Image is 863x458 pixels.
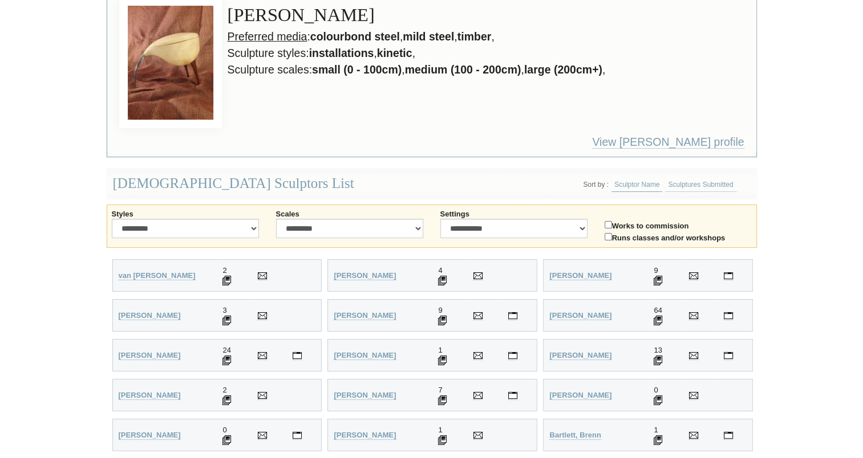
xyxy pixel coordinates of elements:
[405,63,521,76] strong: medium (100 - 200cm)
[309,47,374,59] strong: installations
[438,266,442,275] span: 4
[293,432,302,439] img: Visit Ro Bancroft's personal website
[473,272,483,279] img: Send Email to Michael Adeney
[724,272,733,279] img: Visit Ronald Ahl's personal website
[611,178,662,192] a: Sculptor Name
[119,391,181,399] strong: [PERSON_NAME]
[549,271,611,280] a: [PERSON_NAME]
[724,432,733,439] img: Visit Brenn Bartlett's personal website
[258,272,267,279] img: Send Email to Wilani van Wyk-Smit
[473,312,483,319] img: Send Email to Nicole Allen
[583,181,609,189] li: Sort by :
[508,391,517,400] a: Visit Marynes Avila's personal website
[689,272,698,279] img: Send Email to Ronald Ahl
[119,311,181,320] a: [PERSON_NAME]
[222,435,231,445] img: 0 Sculptures displayed for Ro Bancroft
[258,352,267,359] img: Send Email to Chris Anderson
[724,351,733,360] a: Visit Joseph Apollonio's personal website
[136,45,750,62] li: Sculpture styles: , ,
[312,63,402,76] strong: small (0 - 100cm)
[508,392,517,399] img: Visit Marynes Avila's personal website
[605,221,612,228] input: Works to commission
[222,355,231,365] img: 24 Sculptures displayed for Chris Anderson
[549,351,611,360] a: [PERSON_NAME]
[293,351,302,360] a: Visit Chris Anderson's personal website
[654,426,658,434] span: 1
[605,219,752,231] label: Works to commission
[508,311,517,320] a: Visit Nicole Allen's personal website
[473,392,483,399] img: Send Email to Marynes Avila
[524,63,602,76] strong: large (200cm+)
[654,435,662,445] img: 1 Sculptures displayed for Brenn Bartlett
[228,30,307,43] u: Preferred media
[508,351,517,360] a: Visit Tracy Joy Andrews's personal website
[136,28,750,45] li: : , , ,
[334,271,396,280] strong: [PERSON_NAME]
[222,386,226,394] span: 2
[438,435,447,445] img: 1 Sculptures displayed for David Barclay
[222,346,230,354] span: 24
[665,178,736,192] a: Sculptures Submitted
[473,352,483,359] img: Send Email to Tracy Joy Andrews
[438,316,447,325] img: 9 Sculptures displayed for Nicole Allen
[334,311,396,320] a: [PERSON_NAME]
[119,271,196,280] a: van [PERSON_NAME]
[654,276,662,285] img: 9 Sculptures displayed for Ronald Ahl
[724,311,733,320] a: Visit Anne Anderson's personal website
[334,391,396,400] a: [PERSON_NAME]
[549,431,601,440] a: Bartlett, Brenn
[293,352,302,359] img: Visit Chris Anderson's personal website
[724,271,733,280] a: Visit Ronald Ahl's personal website
[689,392,698,399] img: Send Email to Wendy Badke
[222,395,231,405] img: 2 Sculptures displayed for Anna Auditore
[334,351,396,360] a: [PERSON_NAME]
[457,30,492,43] strong: timber
[654,395,662,405] img: 0 Sculptures displayed for Wendy Badke
[438,426,442,434] span: 1
[549,271,611,280] strong: [PERSON_NAME]
[508,352,517,359] img: Visit Tracy Joy Andrews's personal website
[334,271,396,280] a: [PERSON_NAME]
[222,316,231,325] img: 3 Sculptures displayed for Jane Alcorn
[605,231,752,243] label: Runs classes and/or workshops
[107,169,757,199] div: [DEMOGRAPHIC_DATA] Sculptors List
[508,312,517,319] img: Visit Nicole Allen's personal website
[438,386,442,394] span: 7
[119,431,181,439] strong: [PERSON_NAME]
[549,391,611,400] a: [PERSON_NAME]
[438,346,442,354] span: 1
[438,306,442,314] span: 9
[222,276,231,285] img: 2 Sculptures displayed for Wilani van Wyk-Smit
[258,312,267,319] img: Send Email to Jane Alcorn
[654,266,658,275] span: 9
[438,395,447,405] img: 7 Sculptures displayed for Marynes Avila
[549,311,611,320] a: [PERSON_NAME]
[438,276,447,285] img: 4 Sculptures displayed for Michael Adeney
[119,351,181,359] strong: [PERSON_NAME]
[605,233,612,240] input: Runs classes and/or workshops
[334,431,396,440] a: [PERSON_NAME]
[293,431,302,440] a: Visit Ro Bancroft's personal website
[689,432,698,439] img: Send Email to Brenn Bartlett
[724,352,733,359] img: Visit Joseph Apollonio's personal website
[689,352,698,359] img: Send Email to Joseph Apollonio
[222,426,226,434] span: 0
[276,210,423,219] label: Scales
[689,312,698,319] img: Send Email to Anne Anderson
[724,312,733,319] img: Visit Anne Anderson's personal website
[473,432,483,439] img: Send Email to David Barclay
[403,30,454,43] strong: mild steel
[438,355,447,365] img: 1 Sculptures displayed for Tracy Joy Andrews
[222,306,226,314] span: 3
[136,62,750,78] li: Sculpture scales: , , ,
[222,266,226,275] span: 2
[119,271,196,280] strong: van [PERSON_NAME]
[136,2,750,28] h3: [PERSON_NAME]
